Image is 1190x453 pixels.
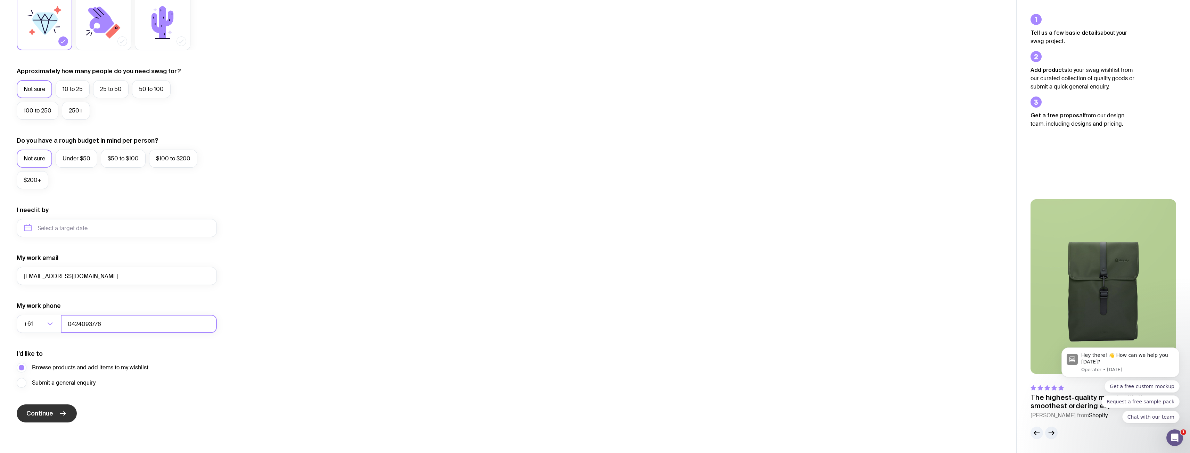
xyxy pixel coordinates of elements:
iframe: Intercom notifications message [1051,341,1190,427]
label: I need it by [17,206,49,214]
p: about your swag project. [1031,28,1135,45]
div: Search for option [17,315,61,333]
p: to your swag wishlist from our curated collection of quality goods or submit a quick general enqu... [1031,66,1135,91]
input: you@email.com [17,267,217,285]
label: Approximately how many people do you need swag for? [17,67,181,75]
input: 0400123456 [61,315,217,333]
label: $100 to $200 [149,150,197,168]
strong: Tell us a few basic details [1031,30,1100,36]
span: +61 [24,315,34,333]
input: Search for option [34,315,45,333]
cite: [PERSON_NAME] from [1031,411,1176,420]
label: $200+ [17,171,48,189]
label: $50 to $100 [101,150,146,168]
label: 50 to 100 [132,80,171,98]
label: 250+ [62,102,90,120]
label: Under $50 [56,150,97,168]
input: Select a target date [17,219,217,237]
label: Not sure [17,150,52,168]
label: My work email [17,254,58,262]
label: My work phone [17,302,61,310]
button: Continue [17,404,77,422]
label: 100 to 250 [17,102,58,120]
span: Continue [26,409,53,418]
label: Not sure [17,80,52,98]
strong: Add products [1031,67,1067,73]
label: 10 to 25 [56,80,90,98]
span: 1 [1181,429,1186,435]
span: Submit a general enquiry [32,379,96,387]
label: 25 to 50 [93,80,129,98]
p: The highest-quality merch with the smoothest ordering experience. [1031,393,1176,410]
p: from our design team, including designs and pricing. [1031,111,1135,128]
label: I’d like to [17,350,43,358]
iframe: Intercom live chat [1166,429,1183,446]
span: Browse products and add items to my wishlist [32,363,148,372]
strong: Get a free proposal [1031,112,1084,118]
label: Do you have a rough budget in mind per person? [17,136,158,145]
